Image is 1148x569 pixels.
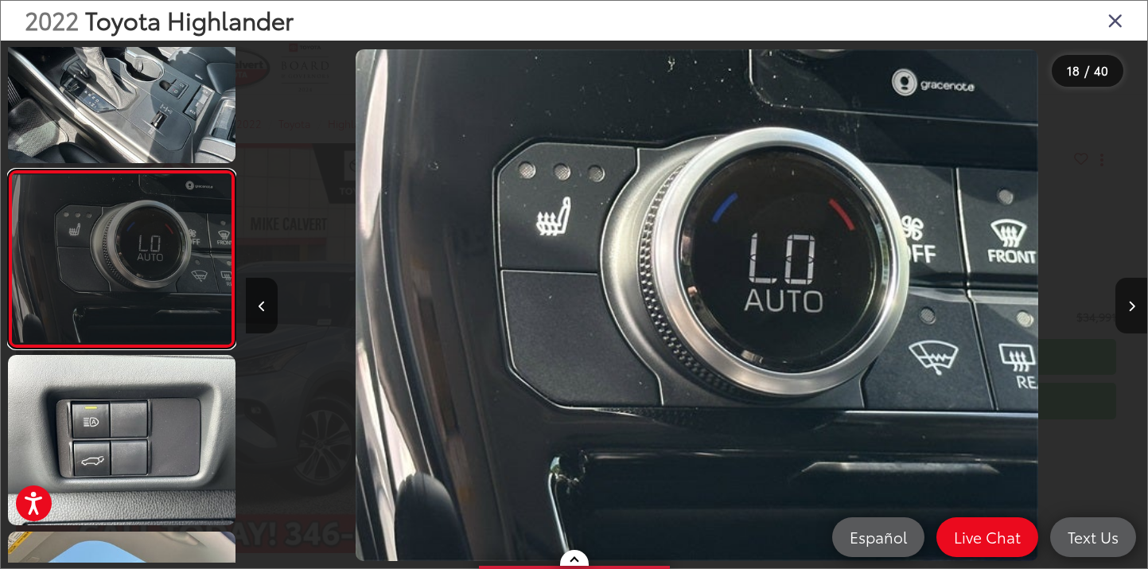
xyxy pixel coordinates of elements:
[25,2,79,37] span: 2022
[1094,61,1108,79] span: 40
[842,527,915,547] span: Español
[1107,10,1123,30] i: Close gallery
[6,353,238,527] img: 2022 Toyota Highlander XLE
[85,2,294,37] span: Toyota Highlander
[246,278,278,333] button: Previous image
[936,517,1038,557] a: Live Chat
[946,527,1029,547] span: Live Chat
[1060,527,1127,547] span: Text Us
[1083,65,1091,76] span: /
[356,49,1038,562] img: 2022 Toyota Highlander XLE
[1115,278,1147,333] button: Next image
[1050,517,1136,557] a: Text Us
[832,517,924,557] a: Español
[247,49,1148,562] div: 2022 Toyota Highlander XLE 17
[1067,61,1080,79] span: 18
